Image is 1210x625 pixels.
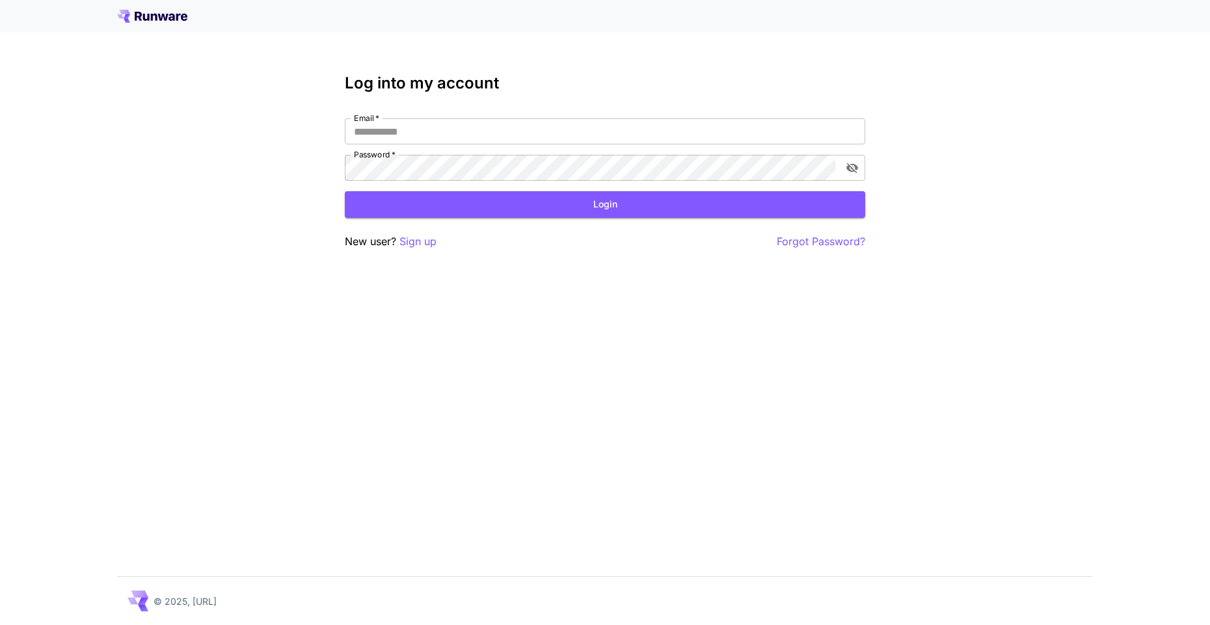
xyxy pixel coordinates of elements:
h3: Log into my account [345,74,865,92]
button: toggle password visibility [840,156,864,180]
button: Sign up [399,233,437,250]
button: Forgot Password? [777,233,865,250]
button: Login [345,191,865,218]
p: © 2025, [URL] [154,594,217,608]
p: New user? [345,233,437,250]
label: Password [354,149,396,160]
label: Email [354,113,379,124]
